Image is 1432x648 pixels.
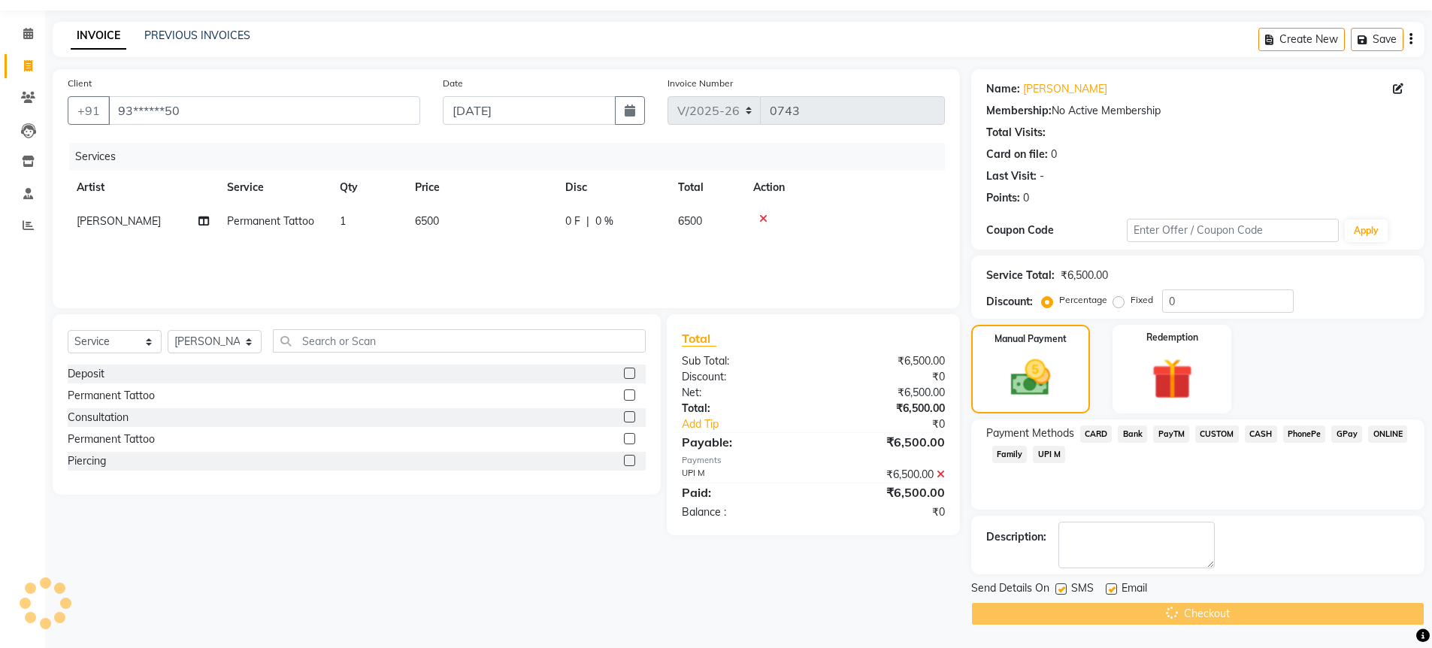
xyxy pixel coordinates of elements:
div: ₹0 [813,504,956,520]
button: Create New [1258,28,1345,51]
div: ₹6,500.00 [813,467,956,483]
span: 0 % [595,213,613,229]
span: ONLINE [1368,425,1407,443]
div: 0 [1023,190,1029,206]
div: Total: [671,401,813,416]
div: UPI M [671,467,813,483]
label: Client [68,77,92,90]
span: GPay [1331,425,1362,443]
span: CASH [1245,425,1277,443]
div: Permanent Tattoo [68,431,155,447]
span: Send Details On [971,580,1049,599]
span: CUSTOM [1195,425,1239,443]
div: Coupon Code [986,223,1128,238]
th: Disc [556,171,669,204]
label: Redemption [1146,331,1198,344]
span: Family [992,446,1028,463]
div: ₹6,500.00 [813,483,956,501]
div: ₹6,500.00 [1061,268,1108,283]
div: Name: [986,81,1020,97]
div: Paid: [671,483,813,501]
label: Invoice Number [668,77,733,90]
span: CARD [1080,425,1113,443]
button: Apply [1345,220,1388,242]
div: Permanent Tattoo [68,388,155,404]
span: SMS [1071,580,1094,599]
div: Payable: [671,433,813,451]
div: ₹0 [837,416,956,432]
button: +91 [68,96,110,125]
span: | [586,213,589,229]
img: _cash.svg [998,355,1063,401]
label: Date [443,77,463,90]
label: Fixed [1131,293,1153,307]
span: Total [682,331,716,347]
th: Price [406,171,556,204]
label: Manual Payment [995,332,1067,346]
span: PhonePe [1283,425,1326,443]
span: Email [1122,580,1147,599]
label: Percentage [1059,293,1107,307]
span: Bank [1118,425,1147,443]
span: PayTM [1153,425,1189,443]
div: Description: [986,529,1046,545]
input: Search or Scan [273,329,646,353]
div: Service Total: [986,268,1055,283]
div: ₹0 [813,369,956,385]
div: Discount: [986,294,1033,310]
a: [PERSON_NAME] [1023,81,1107,97]
div: Deposit [68,366,104,382]
span: 1 [340,214,346,228]
div: Sub Total: [671,353,813,369]
input: Search by Name/Mobile/Email/Code [108,96,420,125]
button: Save [1351,28,1403,51]
div: Consultation [68,410,129,425]
div: ₹6,500.00 [813,433,956,451]
a: PREVIOUS INVOICES [144,29,250,42]
th: Artist [68,171,218,204]
div: Piercing [68,453,106,469]
span: 0 F [565,213,580,229]
span: Permanent Tattoo [227,214,314,228]
div: Balance : [671,504,813,520]
a: Add Tip [671,416,837,432]
div: Total Visits: [986,125,1046,141]
span: [PERSON_NAME] [77,214,161,228]
div: Services [69,143,956,171]
div: No Active Membership [986,103,1409,119]
div: Points: [986,190,1020,206]
span: Payment Methods [986,425,1074,441]
div: ₹6,500.00 [813,385,956,401]
th: Service [218,171,331,204]
div: - [1040,168,1044,184]
th: Total [669,171,744,204]
a: INVOICE [71,23,126,50]
div: Card on file: [986,147,1048,162]
div: Last Visit: [986,168,1037,184]
div: ₹6,500.00 [813,401,956,416]
div: Membership: [986,103,1052,119]
span: 6500 [415,214,439,228]
div: 0 [1051,147,1057,162]
span: UPI M [1033,446,1065,463]
img: _gift.svg [1139,353,1206,404]
th: Qty [331,171,406,204]
div: Net: [671,385,813,401]
th: Action [744,171,945,204]
span: 6500 [678,214,702,228]
div: Discount: [671,369,813,385]
div: ₹6,500.00 [813,353,956,369]
div: Payments [682,454,944,467]
input: Enter Offer / Coupon Code [1127,219,1339,242]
